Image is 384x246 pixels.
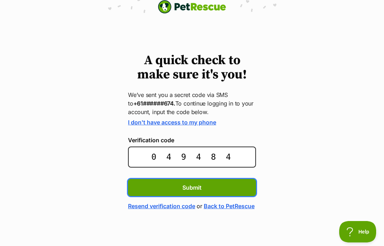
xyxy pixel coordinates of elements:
button: Submit [128,179,256,196]
strong: +61######674. [133,100,175,107]
label: Verification code [128,137,256,143]
h1: A quick check to make sure it's you! [128,53,256,82]
input: Enter the 6-digit verification code sent to your device [128,147,256,168]
a: I don't have access to my phone [128,119,216,126]
iframe: Help Scout Beacon - Open [339,221,377,242]
a: Back to PetRescue [204,202,255,210]
a: Resend verification code [128,202,195,210]
p: We’ve sent you a secret code via SMS to To continue logging in to your account, input the code be... [128,91,256,116]
span: or [197,202,202,210]
span: Submit [182,183,202,192]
